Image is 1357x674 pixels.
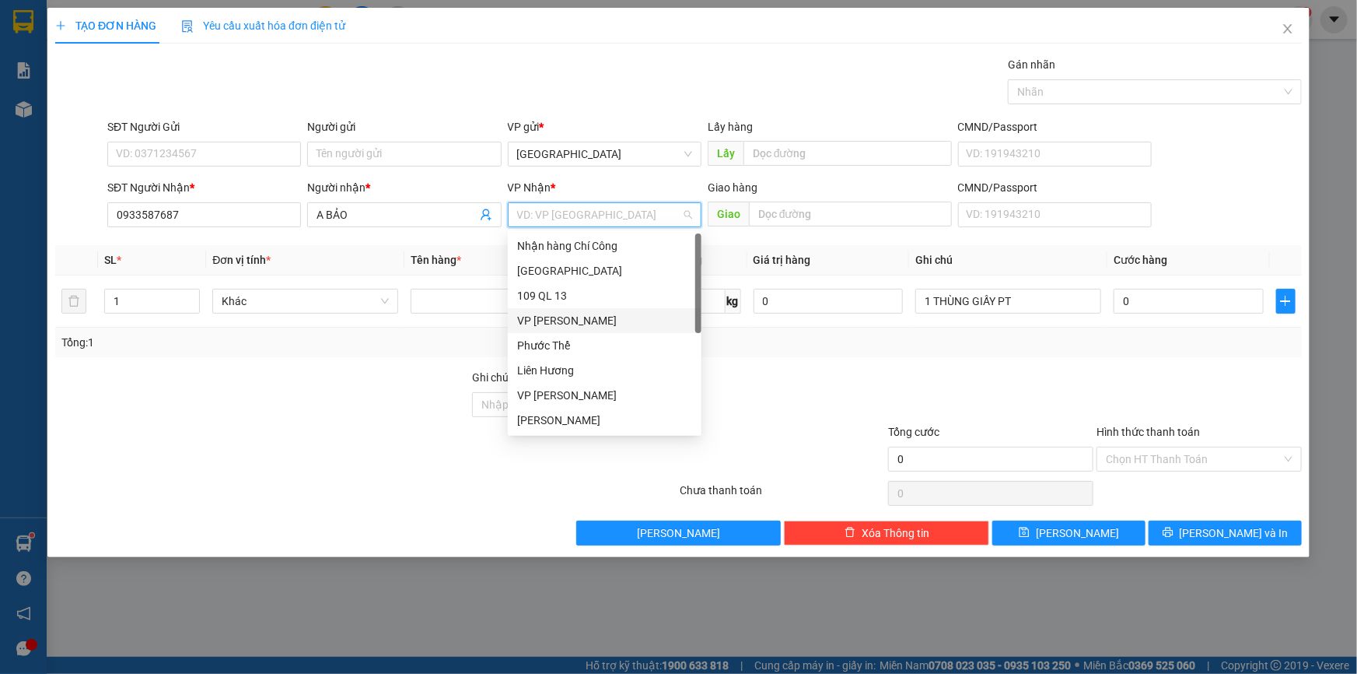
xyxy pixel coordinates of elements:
button: delete [61,289,86,314]
div: 109 QL 13 [508,283,701,308]
div: VP Phan Rí [508,308,701,333]
span: Lấy hàng [708,121,753,133]
div: [PERSON_NAME] [517,412,692,429]
button: deleteXóa Thông tin [784,521,989,546]
div: Người nhận [307,179,501,196]
input: Dọc đường [743,141,952,166]
span: [PERSON_NAME] [1036,525,1119,542]
span: plus [1277,295,1295,307]
input: Ghi chú đơn hàng [472,392,677,417]
button: save[PERSON_NAME] [992,521,1145,546]
span: [PERSON_NAME] [637,525,720,542]
div: SĐT Người Nhận [107,179,301,196]
div: CMND/Passport [958,179,1152,196]
div: Liên Hương [508,358,701,383]
span: Giao [708,202,749,226]
span: Tổng cước [888,426,939,438]
span: kg [726,289,741,314]
span: Tên hàng [411,254,461,266]
button: printer[PERSON_NAME] và In [1149,521,1302,546]
input: Dọc đường [749,202,952,226]
span: Xóa Thông tin [862,525,929,542]
span: Giá trị hàng [754,254,811,266]
th: Ghi chú [909,245,1107,276]
span: [PERSON_NAME] và In [1180,525,1289,542]
div: VP [PERSON_NAME] [517,312,692,329]
div: Phước Thể [517,337,692,354]
div: Lương Sơn [508,408,701,433]
div: Nhận hàng Chí Công [508,233,701,258]
span: save [1019,527,1030,539]
div: 109 QL 13 [517,287,692,304]
span: printer [1163,527,1173,539]
div: VP [PERSON_NAME] [517,387,692,404]
span: Giao hàng [708,181,757,194]
img: icon [181,20,194,33]
input: VD: Bàn, Ghế [411,289,596,314]
label: Ghi chú đơn hàng [472,371,558,384]
span: TẠO ĐƠN HÀNG [55,19,156,32]
div: Nhận hàng Chí Công [517,237,692,255]
span: delete [845,527,855,539]
span: close [1282,23,1294,35]
button: [PERSON_NAME] [576,521,782,546]
span: user-add [480,209,492,221]
div: Người gửi [307,118,501,135]
div: CMND/Passport [958,118,1152,135]
span: Khác [222,290,389,313]
div: Sài Gòn [508,258,701,283]
div: VP gửi [508,118,701,135]
div: Phước Thể [508,333,701,358]
div: SĐT Người Gửi [107,118,301,135]
div: [GEOGRAPHIC_DATA] [517,262,692,279]
button: plus [1276,289,1296,314]
span: Sài Gòn [517,142,692,166]
span: plus [55,20,66,31]
span: Cước hàng [1114,254,1167,266]
div: Chưa thanh toán [679,482,887,509]
span: Lấy [708,141,743,166]
span: SL [104,254,117,266]
div: Liên Hương [517,362,692,379]
div: VP Phan Thiết [508,383,701,408]
label: Hình thức thanh toán [1096,426,1200,438]
span: Yêu cầu xuất hóa đơn điện tử [181,19,345,32]
div: Tổng: 1 [61,334,524,351]
span: Đơn vị tính [212,254,271,266]
span: VP Nhận [508,181,551,194]
input: Ghi Chú [915,289,1101,314]
input: 0 [754,289,904,314]
button: Close [1266,8,1310,51]
label: Gán nhãn [1008,58,1055,71]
